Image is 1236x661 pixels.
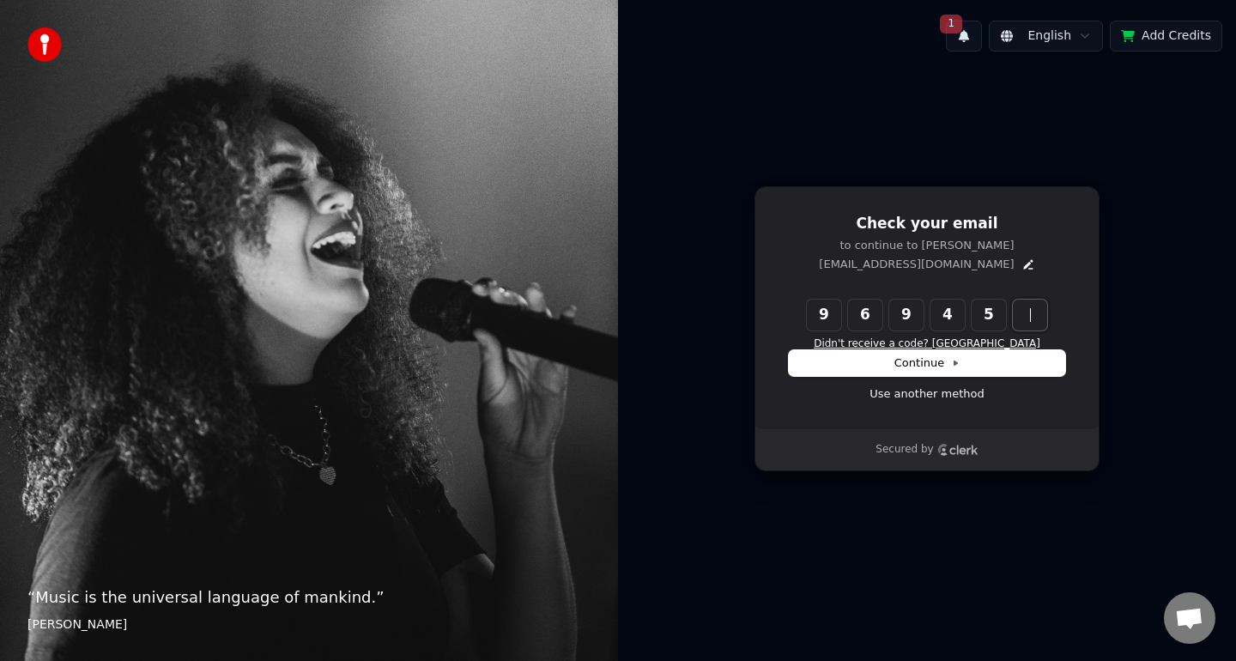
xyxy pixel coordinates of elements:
img: youka [27,27,62,62]
h1: Check your email [789,214,1065,234]
p: [EMAIL_ADDRESS][DOMAIN_NAME] [819,257,1014,272]
span: 1 [940,15,962,33]
button: 1 [946,21,982,52]
button: Edit [1021,258,1035,271]
button: Continue [789,350,1065,376]
span: Continue [894,355,960,371]
a: Use another method [869,386,985,402]
p: “ Music is the universal language of mankind. ” [27,585,591,609]
input: Enter verification code [807,300,1081,330]
footer: [PERSON_NAME] [27,616,591,634]
a: Clerk logo [937,444,978,456]
p: Secured by [875,443,933,457]
button: Didn't receive a code? [GEOGRAPHIC_DATA] [814,337,1040,351]
p: to continue to [PERSON_NAME] [789,238,1065,253]
button: Add Credits [1110,21,1222,52]
div: Open chat [1164,592,1215,644]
